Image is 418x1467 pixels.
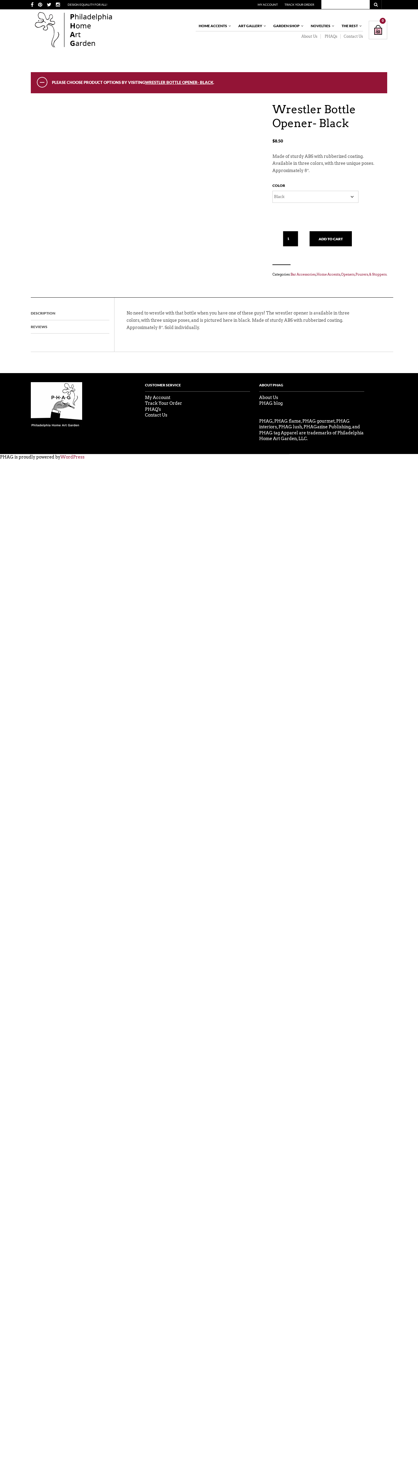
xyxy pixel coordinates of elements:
[145,407,161,412] a: PHAQ's
[291,272,316,276] a: Bar Accessories
[272,271,387,278] span: Categories: , , .
[272,153,387,160] p: Made of sturdy ABS with rubberized coating.
[308,21,335,31] a: Novelties
[310,231,352,246] button: Add to cart
[380,18,386,24] div: 0
[339,21,362,31] a: The Rest
[31,320,47,334] a: Reviews
[145,413,167,417] a: Contact Us
[145,80,213,85] a: Wrestler Bottle Opener- Black
[297,34,321,39] a: About Us
[259,395,278,400] a: About Us
[272,102,387,131] h1: Wrestler Bottle Opener- Black
[145,395,170,400] a: My Account
[341,272,387,276] a: Openers, Pourers, & Stoppers
[31,382,82,427] img: phag-logo-compressor.gif
[196,21,232,31] a: Home Accents
[258,3,278,6] a: My Account
[235,21,267,31] a: Art Gallery
[321,34,341,39] a: PHAQs
[127,310,355,337] p: No need to wrestle with that bottle when you have one of these guys! The wrestler opener is avail...
[285,3,314,6] a: Track Your Order
[145,401,182,406] a: Track Your Order
[272,138,283,143] bdi: 8.50
[283,231,298,246] input: Qty
[270,21,304,31] a: Garden Shop
[272,160,387,167] p: Available in three colors, with three unique poses.
[259,401,283,406] a: PHAG blog
[60,455,85,459] a: WordPress
[259,382,364,392] h4: About PHag
[52,80,378,86] li: Please choose product options by visiting .
[145,382,250,392] h4: Customer Service
[259,418,364,442] p: PHAG, PHAG flame, PHAG gourmet, PHAG interiors, PHAG lush, PHAGazine Publishing, and PHAG tag App...
[317,272,340,276] a: Home Accents
[341,34,363,39] a: Contact Us
[31,307,55,320] a: Description
[272,138,275,143] span: $
[272,182,285,191] label: Color
[272,167,387,174] p: Approximately 8″.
